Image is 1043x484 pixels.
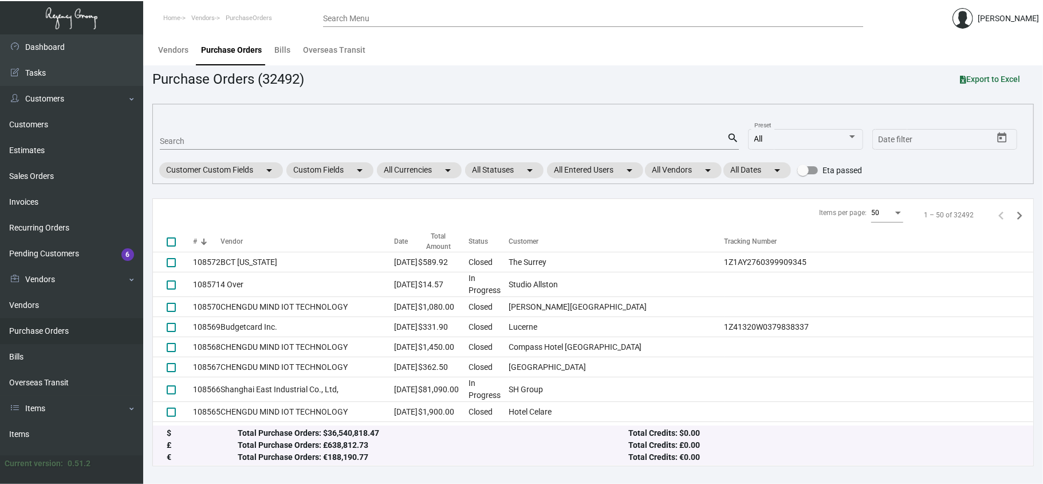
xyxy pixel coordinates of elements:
div: Tracking Number [725,236,777,247]
div: 0.51.2 [68,458,90,470]
td: Closed [469,402,509,422]
button: Previous page [992,206,1010,224]
span: All [754,134,763,143]
td: Budgetcard Inc. [221,317,394,337]
td: 108567 [193,357,221,377]
div: Date [394,236,418,247]
td: 1Z1AY2760399909345 [725,252,1033,272]
div: Vendor [221,236,394,247]
mat-icon: arrow_drop_down [701,163,715,177]
div: £ [167,440,238,452]
td: The Surrey [509,252,725,272]
div: Current version: [5,458,63,470]
span: Vendors [191,14,215,22]
div: Items per page: [819,208,867,218]
div: Total Amount [418,231,469,252]
td: [DATE] [394,272,418,297]
div: Overseas Transit [303,44,365,56]
td: Lucerne [509,317,725,337]
div: € [167,452,238,464]
mat-icon: arrow_drop_down [441,163,455,177]
span: PurchaseOrders [226,14,272,22]
mat-icon: search [727,131,739,145]
td: Compass Hotel [GEOGRAPHIC_DATA] [509,337,725,357]
span: Home [163,14,180,22]
input: Start date [879,135,914,145]
mat-icon: arrow_drop_down [523,163,537,177]
td: SH Group [509,377,725,402]
td: In Progress [469,377,509,402]
img: admin@bootstrapmaster.com [953,8,973,29]
td: $1,080.00 [418,297,469,317]
div: Purchase Orders [201,44,262,56]
div: Vendors [158,44,188,56]
button: Export to Excel [951,69,1029,89]
td: [DATE] [394,337,418,357]
span: Eta passed [822,163,862,177]
mat-icon: arrow_drop_down [623,163,636,177]
td: Closed [469,317,509,337]
td: Hotel Celare [509,402,725,422]
span: Export to Excel [960,75,1020,84]
div: Customer [509,236,725,247]
td: Studio Allston [509,272,725,297]
button: Open calendar [993,129,1011,147]
div: Total Purchase Orders: $36,540,818.47 [238,428,628,440]
td: Closed [469,337,509,357]
div: # [193,236,221,247]
div: Total Credits: $0.00 [629,428,1020,440]
td: 108568 [193,337,221,357]
button: Next page [1010,206,1029,224]
mat-select: Items per page: [871,209,903,217]
td: CHENGDU MIND IOT TECHNOLOGY [221,402,394,422]
td: [DATE] [394,377,418,402]
td: $81,090.00 [418,377,469,402]
td: [DATE] [394,357,418,377]
mat-icon: arrow_drop_down [353,163,367,177]
td: $1,900.00 [418,402,469,422]
div: Tracking Number [725,236,1033,247]
mat-icon: arrow_drop_down [770,163,784,177]
input: End date [924,135,979,145]
td: 108565 [193,402,221,422]
td: $1,484.50 [418,422,469,442]
mat-chip: Customer Custom Fields [159,162,283,178]
td: [GEOGRAPHIC_DATA] [509,357,725,377]
td: Closed [469,422,509,442]
div: Status [469,236,488,247]
div: Total Credits: €0.00 [629,452,1020,464]
td: Closed [469,357,509,377]
td: $362.50 [418,357,469,377]
div: Bills [274,44,290,56]
td: [DATE] [394,422,418,442]
mat-chip: All Dates [723,162,791,178]
div: Total Purchase Orders: £638,812.73 [238,440,628,452]
td: 1Z41320W0379838337 [725,317,1033,337]
td: $331.90 [418,317,469,337]
td: 108569 [193,317,221,337]
td: [DATE] [394,297,418,317]
td: 108570 [193,297,221,317]
td: Closed [469,252,509,272]
div: Date [394,236,408,247]
td: In Progress [469,272,509,297]
div: [PERSON_NAME] [978,13,1039,25]
mat-chip: All Statuses [465,162,544,178]
td: 108571 [193,272,221,297]
td: [DATE] [394,252,418,272]
td: [DATE] [394,402,418,422]
td: Closed [469,297,509,317]
td: CHENGDU MIND IOT TECHNOLOGY [221,337,394,357]
td: Proper [GEOGRAPHIC_DATA][PERSON_NAME] [509,422,725,442]
td: BCT [US_STATE] [221,252,394,272]
td: 4 Over [221,272,394,297]
div: Status [469,236,509,247]
td: [DATE] [394,317,418,337]
div: # [193,236,197,247]
td: $14.57 [418,272,469,297]
td: Solid Dimensions [221,422,394,442]
div: Vendor [221,236,243,247]
td: 108566 [193,377,221,402]
mat-chip: All Vendors [645,162,722,178]
span: 50 [871,209,879,217]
